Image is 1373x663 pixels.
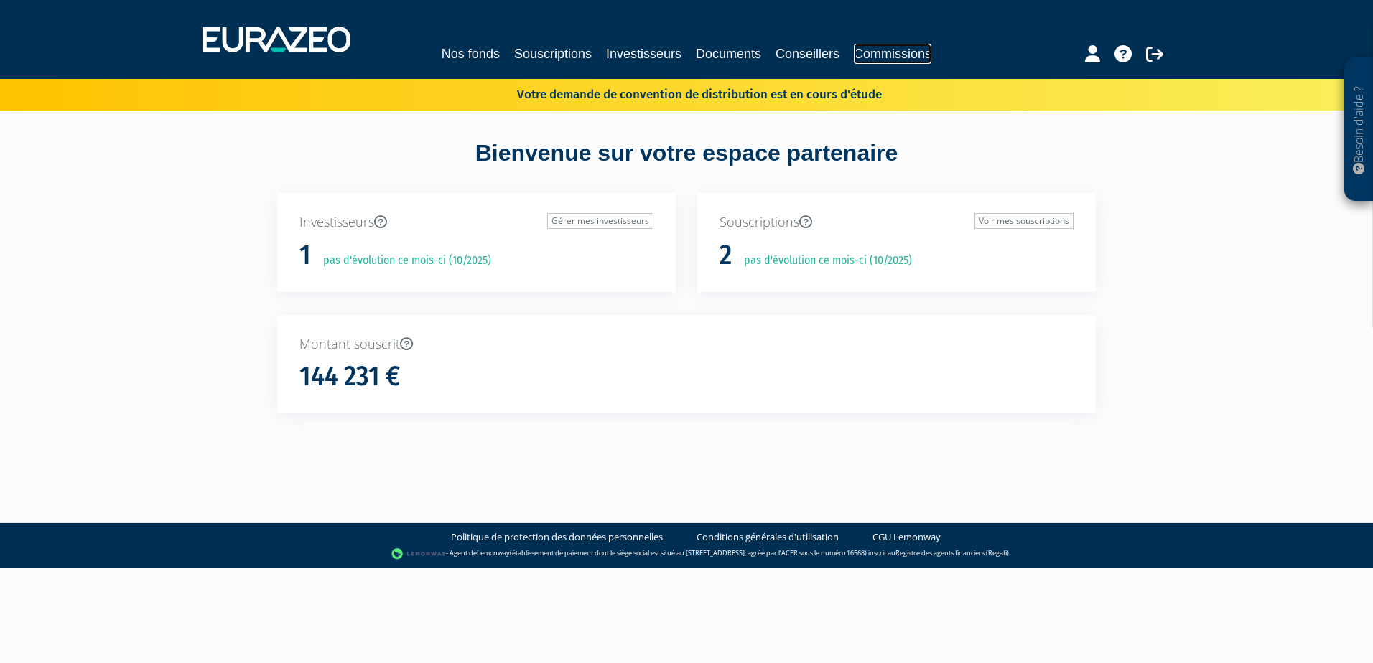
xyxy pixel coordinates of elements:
a: Gérer mes investisseurs [547,213,653,229]
a: Investisseurs [606,44,681,64]
img: 1732889491-logotype_eurazeo_blanc_rvb.png [203,27,350,52]
h1: 2 [720,240,732,271]
a: Registre des agents financiers (Regafi) [895,549,1009,558]
a: Nos fonds [442,44,500,64]
a: Souscriptions [514,44,592,64]
p: pas d'évolution ce mois-ci (10/2025) [734,253,912,269]
a: Lemonway [477,549,510,558]
h1: 144 231 € [299,362,400,392]
h1: 1 [299,240,311,271]
a: Voir mes souscriptions [974,213,1074,229]
p: Investisseurs [299,213,653,232]
p: pas d'évolution ce mois-ci (10/2025) [313,253,491,269]
img: logo-lemonway.png [391,547,447,561]
a: Documents [696,44,761,64]
p: Souscriptions [720,213,1074,232]
div: - Agent de (établissement de paiement dont le siège social est situé au [STREET_ADDRESS], agréé p... [14,547,1359,561]
div: Bienvenue sur votre espace partenaire [266,137,1107,193]
a: Conditions générales d'utilisation [697,530,839,544]
a: Conseillers [776,44,839,64]
p: Montant souscrit [299,335,1074,354]
a: Commissions [854,44,931,64]
p: Votre demande de convention de distribution est en cours d'étude [475,83,882,103]
a: CGU Lemonway [872,530,941,544]
a: Politique de protection des données personnelles [451,530,663,544]
p: Besoin d'aide ? [1351,65,1367,194]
